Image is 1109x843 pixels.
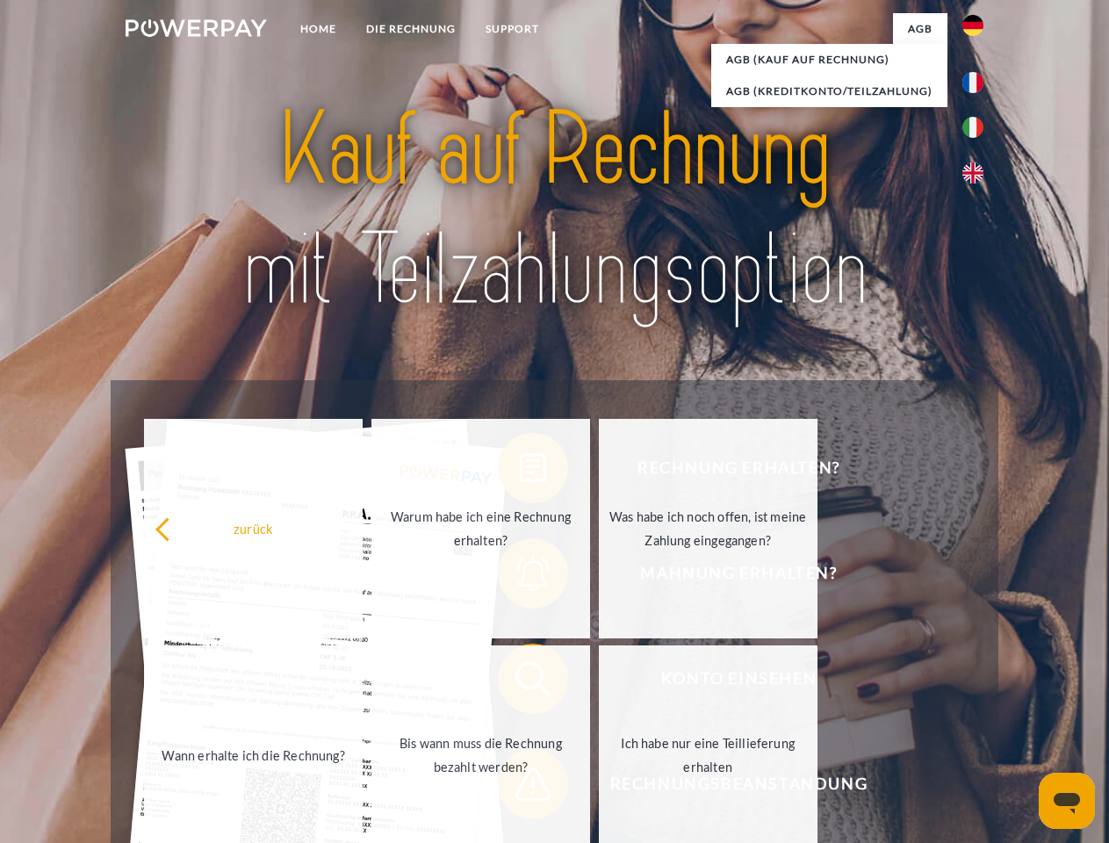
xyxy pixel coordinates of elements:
[351,13,471,45] a: DIE RECHNUNG
[962,15,983,36] img: de
[711,76,947,107] a: AGB (Kreditkonto/Teilzahlung)
[962,117,983,138] img: it
[168,84,941,336] img: title-powerpay_de.svg
[609,505,807,552] div: Was habe ich noch offen, ist meine Zahlung eingegangen?
[1039,773,1095,829] iframe: Schaltfläche zum Öffnen des Messaging-Fensters
[962,162,983,184] img: en
[962,72,983,93] img: fr
[126,19,267,37] img: logo-powerpay-white.svg
[155,743,352,767] div: Wann erhalte ich die Rechnung?
[711,44,947,76] a: AGB (Kauf auf Rechnung)
[155,516,352,540] div: zurück
[382,731,580,779] div: Bis wann muss die Rechnung bezahlt werden?
[893,13,947,45] a: agb
[471,13,554,45] a: SUPPORT
[382,505,580,552] div: Warum habe ich eine Rechnung erhalten?
[285,13,351,45] a: Home
[609,731,807,779] div: Ich habe nur eine Teillieferung erhalten
[599,419,817,638] a: Was habe ich noch offen, ist meine Zahlung eingegangen?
